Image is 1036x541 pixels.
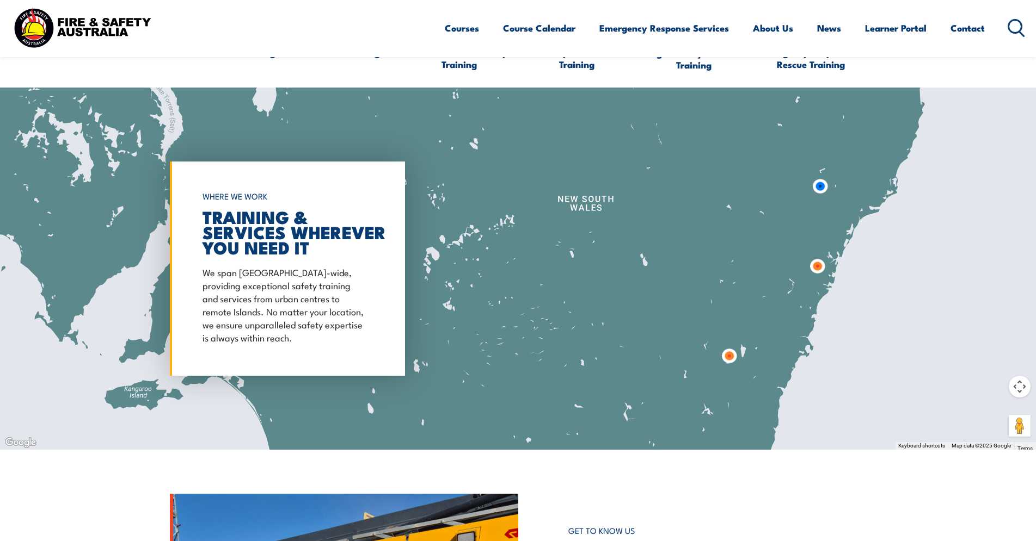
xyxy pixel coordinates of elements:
[203,209,367,254] h2: TRAINING & SERVICES WHEREVER YOU NEED IT
[445,14,479,42] a: Courses
[203,186,367,206] h6: WHERE WE WORK
[865,14,927,42] a: Learner Portal
[1009,415,1031,437] button: Drag Pegman onto the map to open Street View
[753,14,793,42] a: About Us
[599,14,729,42] a: Emergency Response Services
[304,46,380,58] span: First Aid Training
[640,47,747,71] span: Height Safety & Rescue Training
[757,46,864,70] span: Emergency Response & Rescue Training
[1017,445,1033,451] a: Terms (opens in new tab)
[3,436,39,450] a: Open this area in Google Maps (opens a new window)
[175,46,275,58] span: Fire & Warden Training
[1009,376,1031,397] button: Map camera controls
[568,521,867,541] h6: GET TO KNOW US
[952,443,1011,449] span: Map data ©2025 Google
[503,14,575,42] a: Course Calendar
[951,14,985,42] a: Contact
[203,265,367,344] p: We span [GEOGRAPHIC_DATA]-wide, providing exceptional safety training and services from urban cen...
[898,442,945,450] button: Keyboard shortcuts
[406,46,513,70] span: Work Health & Safety Training
[3,436,39,450] img: Google
[817,14,841,42] a: News
[523,46,630,70] span: Plant Operator Ticket Training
